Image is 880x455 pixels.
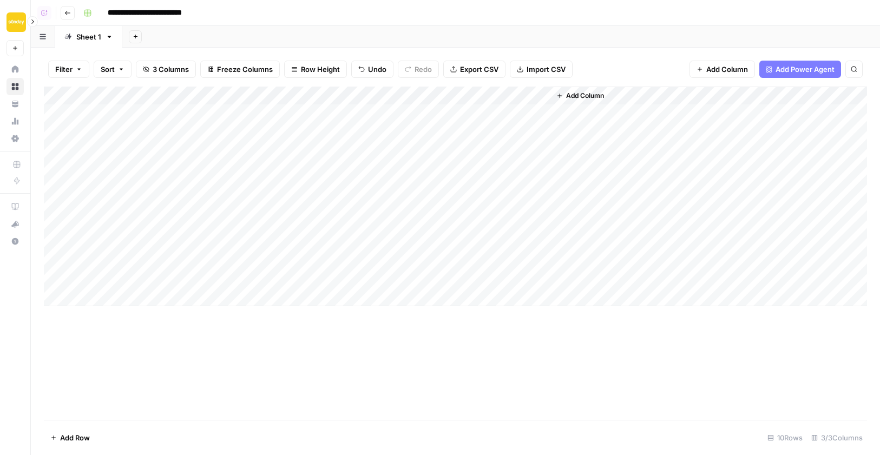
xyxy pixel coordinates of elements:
span: Filter [55,64,73,75]
img: Sunday Lawn Care Logo [6,12,26,32]
a: Browse [6,78,24,95]
span: Freeze Columns [217,64,273,75]
button: Add Power Agent [759,61,841,78]
button: Add Column [689,61,755,78]
button: What's new? [6,215,24,233]
button: Row Height [284,61,347,78]
div: 10 Rows [763,429,807,446]
span: Export CSV [460,64,498,75]
button: 3 Columns [136,61,196,78]
a: Usage [6,113,24,130]
button: Add Row [44,429,96,446]
button: Freeze Columns [200,61,280,78]
span: Redo [415,64,432,75]
a: Home [6,61,24,78]
button: Workspace: Sunday Lawn Care [6,9,24,36]
span: Undo [368,64,386,75]
span: 3 Columns [153,64,189,75]
a: Your Data [6,95,24,113]
a: AirOps Academy [6,198,24,215]
button: Redo [398,61,439,78]
span: Sort [101,64,115,75]
span: Import CSV [527,64,566,75]
button: Help + Support [6,233,24,250]
a: Settings [6,130,24,147]
div: 3/3 Columns [807,429,867,446]
span: Add Power Agent [776,64,835,75]
div: What's new? [7,216,23,232]
button: Undo [351,61,393,78]
a: Sheet 1 [55,26,122,48]
span: Add Row [60,432,90,443]
button: Filter [48,61,89,78]
button: Export CSV [443,61,505,78]
span: Add Column [566,91,604,101]
button: Import CSV [510,61,573,78]
div: Sheet 1 [76,31,101,42]
span: Add Column [706,64,748,75]
span: Row Height [301,64,340,75]
button: Sort [94,61,132,78]
button: Add Column [552,89,608,103]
